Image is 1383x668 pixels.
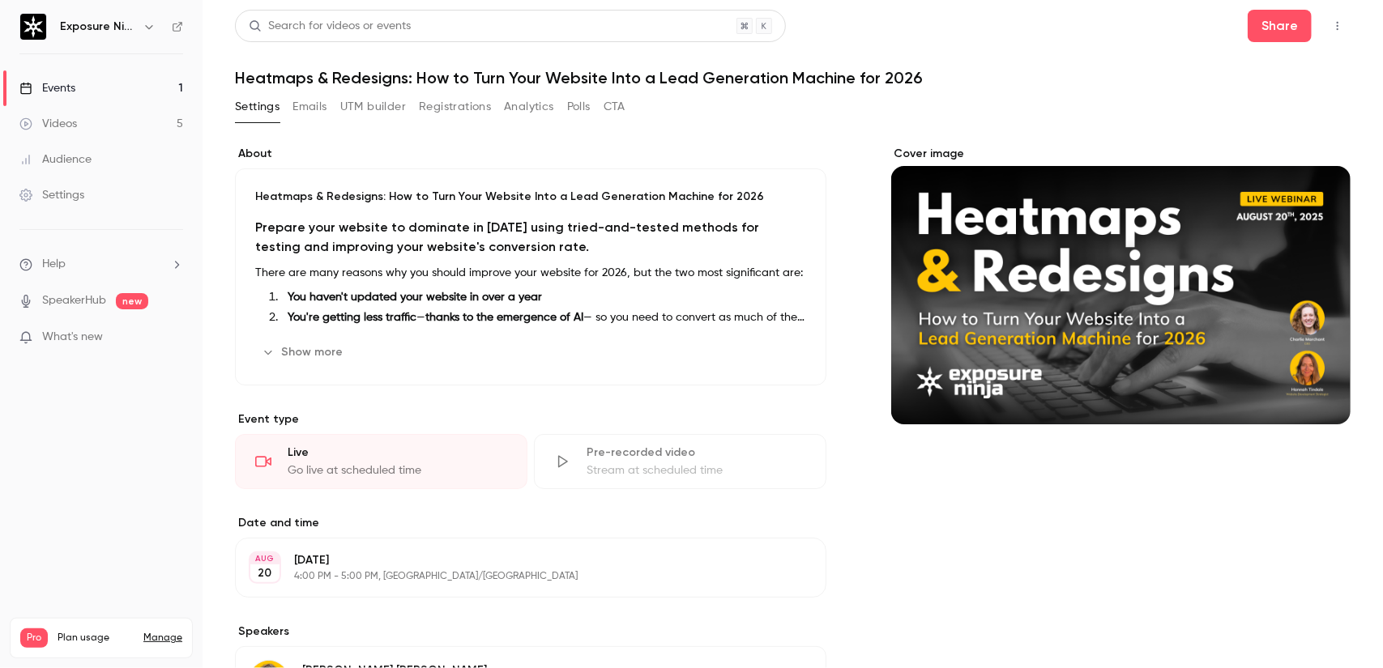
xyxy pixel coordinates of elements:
div: Live [288,445,507,461]
span: What's new [42,329,103,346]
div: Stream at scheduled time [587,462,806,479]
button: Analytics [504,94,554,120]
button: Share [1248,10,1312,42]
div: LiveGo live at scheduled time [235,434,527,489]
div: Events [19,80,75,96]
span: Help [42,256,66,273]
button: Polls [567,94,591,120]
p: 4:00 PM - 5:00 PM, [GEOGRAPHIC_DATA]/[GEOGRAPHIC_DATA] [294,570,741,583]
div: Pre-recorded videoStream at scheduled time [534,434,826,489]
label: Date and time [235,515,826,531]
p: [DATE] [294,552,741,568]
div: AUG [250,553,280,564]
div: Settings [19,187,84,203]
span: new [116,293,148,309]
span: Plan usage [58,632,134,645]
a: SpeakerHub [42,292,106,309]
p: Event type [235,411,826,428]
h1: Heatmaps & Redesigns: How to Turn Your Website Into a Lead Generation Machine for 2026 [235,68,1351,87]
label: Speakers [235,623,826,640]
button: Emails [292,94,327,120]
p: There are many reasons why you should improve your website for 2026, but the two most significant... [255,263,806,283]
strong: Prepare your website to dominate in [DATE] using tried-and-tested methods for testing and improvi... [255,219,759,254]
section: Cover image [891,146,1351,424]
button: Settings [235,94,280,120]
li: — — so you need to convert as much of the remaining traffic as you can [281,309,806,326]
h6: Exposure Ninja [60,19,136,35]
span: Pro [20,628,48,648]
div: Pre-recorded video [587,445,806,461]
strong: You haven't updated your website in over a year [288,291,542,303]
div: Search for videos or events [249,18,411,35]
div: Go live at scheduled time [288,462,507,479]
button: CTA [604,94,625,120]
img: Exposure Ninja [20,14,46,40]
button: Registrations [419,94,491,120]
label: Cover image [891,146,1351,162]
li: help-dropdown-opener [19,256,183,273]
label: About [235,146,826,162]
div: Audience [19,151,92,168]
div: Videos [19,116,77,132]
strong: You're getting less traffic [288,312,416,323]
a: Manage [143,632,182,645]
button: UTM builder [340,94,406,120]
p: 20 [258,565,272,581]
button: Show more [255,339,352,365]
p: Heatmaps & Redesigns: How to Turn Your Website Into a Lead Generation Machine for 2026 [255,189,806,205]
strong: thanks to the emergence of AI [425,312,583,323]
